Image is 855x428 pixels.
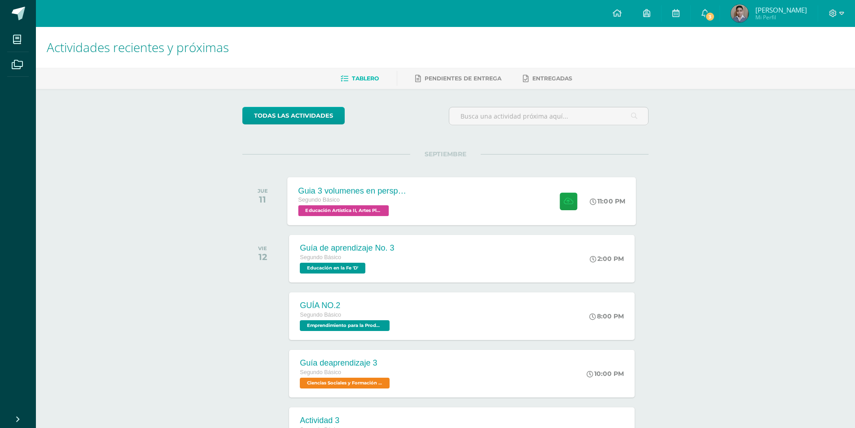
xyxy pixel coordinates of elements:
[300,369,341,375] span: Segundo Básico
[755,13,807,21] span: Mi Perfil
[47,39,229,56] span: Actividades recientes y próximas
[258,252,267,262] div: 12
[352,75,379,82] span: Tablero
[415,71,501,86] a: Pendientes de entrega
[590,255,624,263] div: 2:00 PM
[298,186,407,195] div: Guia 3 volumenes en perspectiva
[705,12,715,22] span: 3
[755,5,807,14] span: [PERSON_NAME]
[341,71,379,86] a: Tablero
[589,312,624,320] div: 8:00 PM
[258,188,268,194] div: JUE
[300,358,392,368] div: Guía deaprendizaje 3
[587,370,624,378] div: 10:00 PM
[298,197,340,203] span: Segundo Básico
[523,71,572,86] a: Entregadas
[532,75,572,82] span: Entregadas
[300,312,341,318] span: Segundo Básico
[300,320,390,331] span: Emprendimiento para la Productividad 'D'
[300,254,341,260] span: Segundo Básico
[449,107,648,125] input: Busca una actividad próxima aquí...
[425,75,501,82] span: Pendientes de entrega
[300,263,365,274] span: Educación en la Fe 'D'
[300,301,392,310] div: GUÍA NO.2
[590,197,626,205] div: 11:00 PM
[242,107,345,124] a: todas las Actividades
[300,378,390,388] span: Ciencias Sociales y Formación Ciudadana e Interculturalidad 'D'
[410,150,481,158] span: SEPTIEMBRE
[300,243,394,253] div: Guía de aprendizaje No. 3
[258,194,268,205] div: 11
[258,245,267,252] div: VIE
[298,205,389,216] span: Educación Artística II, Artes Plásticas 'D'
[300,416,389,425] div: Actividad 3
[731,4,749,22] img: 018655c7dd68bff3bff3ececceb900c9.png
